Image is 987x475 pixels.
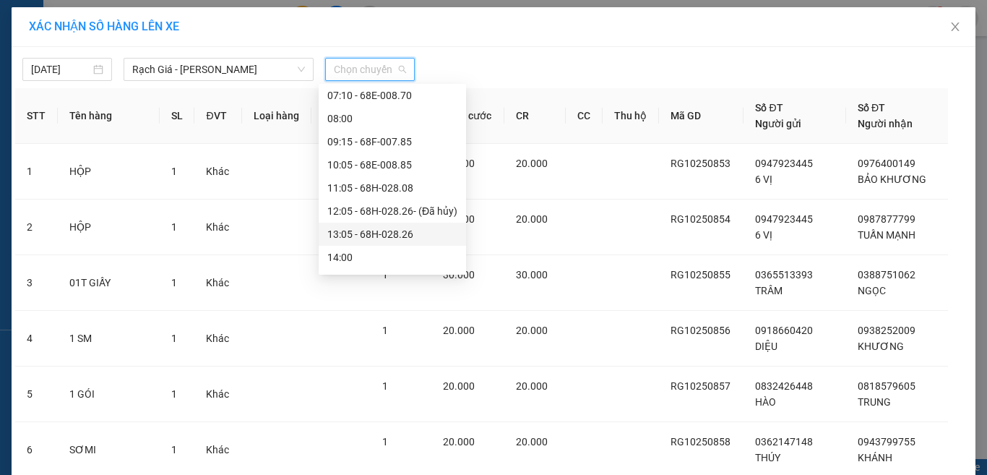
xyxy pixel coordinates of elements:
[516,380,548,392] span: 20.000
[504,88,566,144] th: CR
[171,444,177,455] span: 1
[755,285,783,296] span: TRÂM
[858,436,915,448] span: 0943799755
[858,213,915,225] span: 0987877799
[755,213,813,225] span: 0947923445
[858,118,913,129] span: Người nhận
[858,380,915,392] span: 0818579605
[327,203,457,219] div: 12:05 - 68H-028.26 - (Đã hủy)
[382,325,388,336] span: 1
[566,88,603,144] th: CC
[194,255,241,311] td: Khác
[671,325,730,336] span: RG10250856
[949,21,961,33] span: close
[171,277,177,288] span: 1
[327,180,457,196] div: 11:05 - 68H-028.08
[58,88,160,144] th: Tên hàng
[516,325,548,336] span: 20.000
[858,229,915,241] span: TUẤN MẠNH
[327,134,457,150] div: 09:15 - 68F-007.85
[171,388,177,400] span: 1
[671,269,730,281] span: RG10250855
[755,341,777,352] span: DIỆU
[132,59,305,80] span: Rạch Giá - Hà Tiên
[755,325,813,336] span: 0918660420
[58,200,160,255] td: HỘP
[516,213,548,225] span: 20.000
[671,213,730,225] span: RG10250854
[516,269,548,281] span: 30.000
[327,157,457,173] div: 10:05 - 68E-008.85
[297,65,306,74] span: down
[31,61,90,77] input: 14/10/2025
[15,311,58,367] td: 4
[603,88,659,144] th: Thu hộ
[194,311,241,367] td: Khác
[194,144,241,200] td: Khác
[755,118,801,129] span: Người gửi
[755,102,783,114] span: Số ĐT
[858,285,886,296] span: NGỌC
[382,269,388,281] span: 1
[58,311,160,367] td: 1 SM
[516,158,548,169] span: 20.000
[858,269,915,281] span: 0388751062
[58,367,160,422] td: 1 GÓI
[431,88,504,144] th: Tổng cước
[29,20,179,33] span: XÁC NHẬN SỐ HÀNG LÊN XE
[15,88,58,144] th: STT
[755,436,813,448] span: 0362147148
[194,88,241,144] th: ĐVT
[443,436,475,448] span: 20.000
[858,174,926,185] span: BẢO KHƯƠNG
[382,380,388,392] span: 1
[858,452,892,463] span: KHÁNH
[755,452,780,463] span: THÚY
[516,436,548,448] span: 20.000
[671,380,730,392] span: RG10250857
[194,200,241,255] td: Khác
[858,102,885,114] span: Số ĐT
[382,436,388,448] span: 1
[755,380,813,392] span: 0832426448
[443,380,475,392] span: 20.000
[858,396,891,408] span: TRUNG
[755,269,813,281] span: 0365513393
[327,249,457,265] div: 14:00
[242,88,312,144] th: Loại hàng
[858,325,915,336] span: 0938252009
[327,226,457,242] div: 13:05 - 68H-028.26
[194,367,241,422] td: Khác
[755,158,813,169] span: 0947923445
[659,88,744,144] th: Mã GD
[160,88,195,144] th: SL
[311,88,370,144] th: Ghi chú
[58,255,160,311] td: 01T GIẤY
[858,158,915,169] span: 0976400149
[935,7,975,48] button: Close
[755,229,772,241] span: 6 VỊ
[443,325,475,336] span: 20.000
[671,436,730,448] span: RG10250858
[327,87,457,103] div: 07:10 - 68E-008.70
[15,367,58,422] td: 5
[858,341,904,352] span: KHƯƠNG
[171,166,177,177] span: 1
[327,111,457,127] div: 08:00
[334,59,406,80] span: Chọn chuyến
[58,144,160,200] td: HỘP
[755,396,776,408] span: HÀO
[171,221,177,233] span: 1
[755,174,772,185] span: 6 VỊ
[15,200,58,255] td: 2
[15,255,58,311] td: 3
[443,269,475,281] span: 30.000
[15,144,58,200] td: 1
[671,158,730,169] span: RG10250853
[171,333,177,344] span: 1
